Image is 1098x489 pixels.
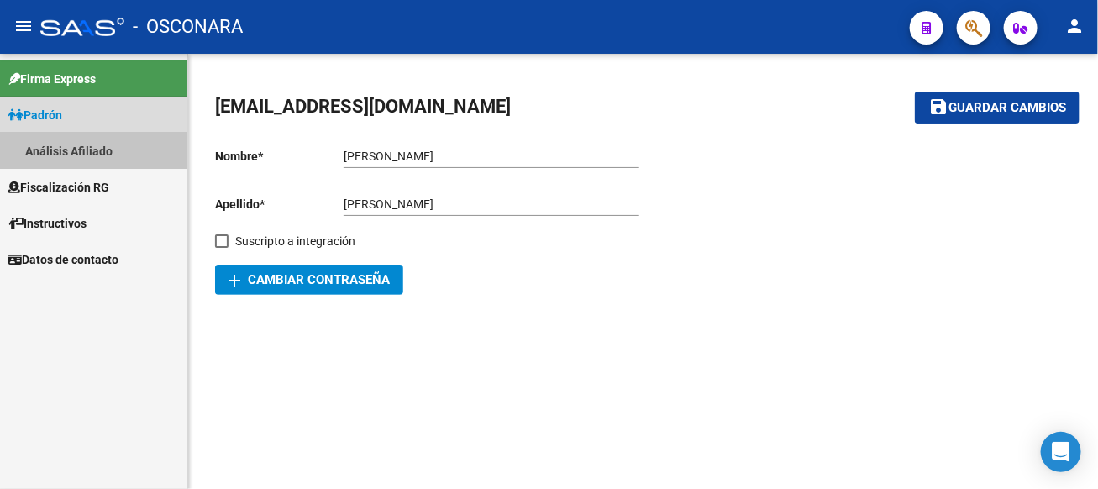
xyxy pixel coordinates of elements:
button: Guardar cambios [915,92,1080,123]
span: Datos de contacto [8,250,118,269]
span: [EMAIL_ADDRESS][DOMAIN_NAME] [215,96,511,117]
div: Open Intercom Messenger [1041,432,1081,472]
span: Guardar cambios [948,101,1066,116]
span: Firma Express [8,70,96,88]
span: Padrón [8,106,62,124]
mat-icon: person [1064,16,1085,36]
button: Cambiar Contraseña [215,265,403,295]
mat-icon: add [224,271,244,291]
span: Suscripto a integración [235,231,355,251]
span: Fiscalización RG [8,178,109,197]
p: Nombre [215,147,344,166]
span: - OSCONARA [133,8,243,45]
mat-icon: save [928,97,948,117]
span: Instructivos [8,214,87,233]
mat-icon: menu [13,16,34,36]
p: Apellido [215,195,344,213]
span: Cambiar Contraseña [229,272,390,287]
